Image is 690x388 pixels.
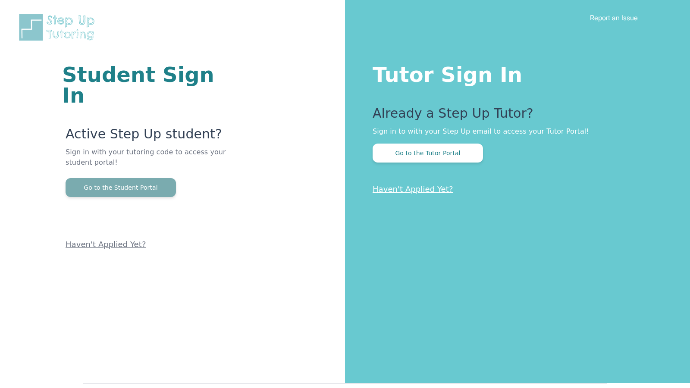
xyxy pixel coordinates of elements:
[373,126,655,137] p: Sign in to with your Step Up email to access your Tutor Portal!
[66,178,176,197] button: Go to the Student Portal
[373,185,453,194] a: Haven't Applied Yet?
[62,64,241,106] h1: Student Sign In
[373,144,483,163] button: Go to the Tutor Portal
[66,126,241,147] p: Active Step Up student?
[66,183,176,191] a: Go to the Student Portal
[66,240,146,249] a: Haven't Applied Yet?
[373,106,655,126] p: Already a Step Up Tutor?
[590,13,638,22] a: Report an Issue
[373,149,483,157] a: Go to the Tutor Portal
[373,61,655,85] h1: Tutor Sign In
[66,147,241,178] p: Sign in with your tutoring code to access your student portal!
[17,13,100,42] img: Step Up Tutoring horizontal logo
